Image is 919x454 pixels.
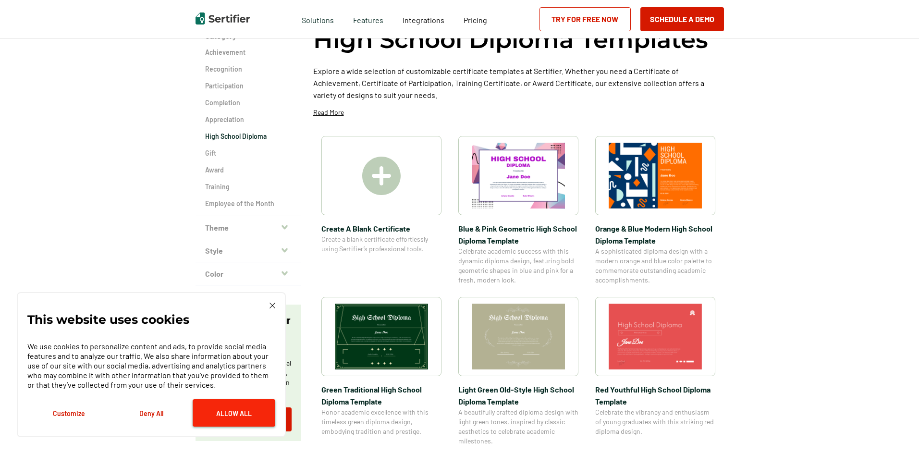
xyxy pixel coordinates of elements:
[193,399,275,427] button: Allow All
[205,64,292,74] a: Recognition
[871,408,919,454] iframe: Chat Widget
[205,98,292,108] a: Completion
[321,383,441,407] span: Green Traditional High School Diploma Template
[464,15,487,25] span: Pricing
[353,13,383,25] span: Features
[640,7,724,31] button: Schedule a Demo
[595,222,715,246] span: Orange & Blue Modern High School Diploma Template
[458,246,578,285] span: Celebrate academic success with this dynamic diploma design, featuring bold geometric shapes in b...
[196,216,301,239] button: Theme
[335,304,428,369] img: Green Traditional High School Diploma Template
[205,115,292,124] a: Appreciation
[464,13,487,25] a: Pricing
[609,143,702,209] img: Orange & Blue Modern High School Diploma Template
[321,297,441,446] a: Green Traditional High School Diploma TemplateGreen Traditional High School Diploma TemplateHonor...
[403,13,444,25] a: Integrations
[321,222,441,234] span: Create A Blank Certificate
[595,246,715,285] span: A sophisticated diploma design with a modern orange and blue color palette to commemorate outstan...
[403,15,444,25] span: Integrations
[362,157,401,195] img: Create A Blank Certificate
[205,199,292,209] a: Employee of the Month
[27,315,189,324] p: This website uses cookies
[609,304,702,369] img: Red Youthful High School Diploma Template
[27,342,275,390] p: We use cookies to personalize content and ads, to provide social media features and to analyze ou...
[321,234,441,254] span: Create a blank certificate effortlessly using Sertifier’s professional tools.
[196,48,301,216] div: Category
[205,48,292,57] a: Achievement
[27,399,110,427] button: Customize
[205,81,292,91] a: Participation
[313,108,344,117] p: Read More
[270,303,275,308] img: Cookie Popup Close
[472,304,565,369] img: Light Green Old-Style High School Diploma Template
[595,297,715,446] a: Red Youthful High School Diploma TemplateRed Youthful High School Diploma TemplateCelebrate the v...
[321,407,441,436] span: Honor academic excellence with this timeless green diploma design, embodying tradition and prestige.
[205,148,292,158] a: Gift
[313,24,708,55] h1: High School Diploma Templates
[458,222,578,246] span: Blue & Pink Geometric High School Diploma Template
[196,262,301,285] button: Color
[595,383,715,407] span: Red Youthful High School Diploma Template
[458,297,578,446] a: Light Green Old-Style High School Diploma TemplateLight Green Old-Style High School Diploma Templ...
[458,136,578,285] a: Blue & Pink Geometric High School Diploma TemplateBlue & Pink Geometric High School Diploma Templ...
[539,7,631,31] a: Try for Free Now
[595,136,715,285] a: Orange & Blue Modern High School Diploma TemplateOrange & Blue Modern High School Diploma Templat...
[302,13,334,25] span: Solutions
[205,182,292,192] a: Training
[205,165,292,175] a: Award
[196,239,301,262] button: Style
[205,132,292,141] a: High School Diploma
[196,12,250,25] img: Sertifier | Digital Credentialing Platform
[458,383,578,407] span: Light Green Old-Style High School Diploma Template
[595,407,715,436] span: Celebrate the vibrancy and enthusiasm of young graduates with this striking red diploma design.
[472,143,565,209] img: Blue & Pink Geometric High School Diploma Template
[313,65,724,101] p: Explore a wide selection of customizable certificate templates at Sertifier. Whether you need a C...
[458,407,578,446] span: A beautifully crafted diploma design with light green tones, inspired by classic aesthetics to ce...
[110,399,193,427] button: Deny All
